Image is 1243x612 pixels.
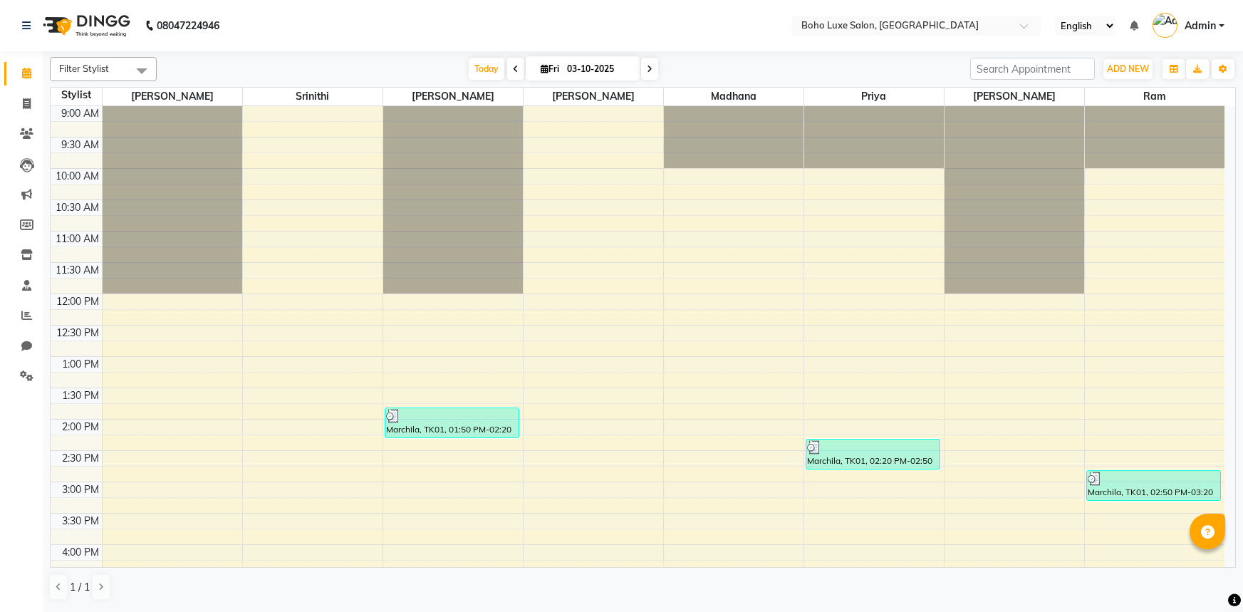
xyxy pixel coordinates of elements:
[53,169,102,184] div: 10:00 AM
[59,545,102,560] div: 4:00 PM
[59,482,102,497] div: 3:00 PM
[59,451,102,466] div: 2:30 PM
[243,88,383,105] span: Srinithi
[59,420,102,435] div: 2:00 PM
[51,88,102,103] div: Stylist
[806,440,940,469] div: Marchila, TK01, 02:20 PM-02:50 PM, Detan - Face & Neck
[1107,63,1149,74] span: ADD NEW
[53,232,102,247] div: 11:00 AM
[53,200,102,215] div: 10:30 AM
[1085,88,1225,105] span: Ram
[945,88,1084,105] span: [PERSON_NAME]
[385,408,519,437] div: Marchila, TK01, 01:50 PM-02:20 PM, Detan - Face & Neck
[36,6,134,46] img: logo
[53,263,102,278] div: 11:30 AM
[58,138,102,152] div: 9:30 AM
[664,88,803,105] span: Madhana
[59,357,102,372] div: 1:00 PM
[383,88,523,105] span: [PERSON_NAME]
[970,58,1095,80] input: Search Appointment
[563,58,634,80] input: 2025-10-03
[59,388,102,403] div: 1:30 PM
[1087,471,1221,500] div: Marchila, TK01, 02:50 PM-03:20 PM, Haircut - Kids Cut (Below 10 Years) - [DEMOGRAPHIC_DATA]
[1183,555,1229,598] iframe: chat widget
[469,58,504,80] span: Today
[59,63,109,74] span: Filter Stylist
[804,88,944,105] span: Priya
[53,326,102,341] div: 12:30 PM
[58,106,102,121] div: 9:00 AM
[1153,13,1177,38] img: Admin
[1103,59,1153,79] button: ADD NEW
[524,88,663,105] span: [PERSON_NAME]
[103,88,242,105] span: [PERSON_NAME]
[70,580,90,595] span: 1 / 1
[59,514,102,529] div: 3:30 PM
[1185,19,1216,33] span: Admin
[537,63,563,74] span: Fri
[157,6,219,46] b: 08047224946
[53,294,102,309] div: 12:00 PM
